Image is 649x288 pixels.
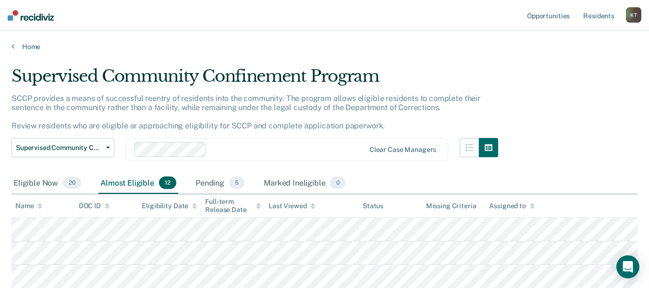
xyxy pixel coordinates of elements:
div: Status [363,202,383,210]
div: K T [626,7,641,23]
div: Eligible Now20 [12,173,83,194]
div: Marked Ineligible0 [262,173,347,194]
p: SCCP provides a means of successful reentry of residents into the community. The program allows e... [12,94,480,131]
span: 20 [63,176,81,189]
span: Supervised Community Confinement Program [16,144,102,152]
div: Clear case managers [369,146,436,154]
div: Assigned to [489,202,534,210]
div: Missing Criteria [426,202,477,210]
span: 5 [229,176,245,189]
div: Full-term Release Date [205,198,261,214]
div: Name [15,202,42,210]
div: Pending5 [194,173,246,194]
span: 12 [159,176,176,189]
div: Supervised Community Confinement Program [12,66,498,94]
div: Open Intercom Messenger [616,255,639,278]
img: Recidiviz [8,10,54,21]
div: DOC ID [79,202,110,210]
div: Almost Eligible12 [98,173,178,194]
button: KT [626,7,641,23]
button: Supervised Community Confinement Program [12,138,114,157]
span: 0 [330,176,345,189]
div: Eligibility Date [142,202,197,210]
a: Home [12,42,637,51]
div: Last Viewed [269,202,315,210]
